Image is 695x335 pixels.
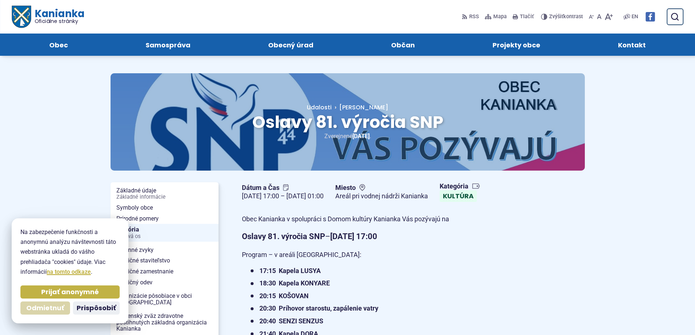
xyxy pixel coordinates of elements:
strong: 20:40 SENZI SENZUS [259,317,323,325]
span: Dátum a Čas [242,184,324,192]
img: Prejsť na domovskú stránku [12,6,31,28]
span: Miesto [335,184,428,192]
span: Prispôsobiť [77,304,116,312]
span: Kanianka [31,9,84,24]
span: [PERSON_NAME] [339,103,388,112]
a: Mapa [483,9,508,24]
span: Prírodné pomery [116,213,213,224]
span: Tradičné zamestnanie [116,266,213,277]
button: Nastaviť pôvodnú veľkosť písma [595,9,603,24]
span: Oslavy 81. výročia SNP [252,110,443,134]
a: Samospráva [114,34,222,56]
a: Obecný úrad [236,34,345,56]
span: kontrast [549,14,583,20]
span: Základné informácie [116,194,213,200]
button: Prijať anonymné [20,285,120,299]
a: Prírodné pomery [111,213,219,224]
a: na tomto odkaze [47,268,91,275]
span: Základné údaje [116,185,213,202]
span: Odmietnuť [26,304,64,312]
strong: 18:30 Kapela KONYARE [259,279,330,287]
span: Tradičný odev [116,277,213,288]
span: [DATE] [352,133,370,140]
button: Zväčšiť veľkosť písma [603,9,614,24]
figcaption: [DATE] 17:00 – [DATE] 01:00 [242,192,324,200]
a: [PERSON_NAME] [332,103,388,112]
a: Obec [18,34,99,56]
span: Tradičné staviteľstvo [116,255,213,266]
strong: Oslavy 81. výročia SNP [242,232,325,241]
p: Program – v areáli [GEOGRAPHIC_DATA]: [242,249,501,261]
button: Prispôsobiť [73,301,120,315]
p: Na zabezpečenie funkčnosti a anonymnú analýzu návštevnosti táto webstránka ukladá do vášho prehli... [20,227,120,277]
button: Zvýšiťkontrast [541,9,584,24]
span: Oficiálne stránky [34,19,84,24]
button: Zmenšiť veľkosť písma [587,9,595,24]
span: Kontakt [618,34,646,56]
a: Slovenský zväz zdravotne postihnutých základná organizácia Kanianka [111,311,219,334]
strong: 17:15 Kapela LUSYA [259,267,321,274]
a: Udalosti [307,103,332,112]
a: Rodinné zvyky [111,245,219,256]
a: Logo Kanianka, prejsť na domovskú stránku. [12,6,84,28]
img: Prejsť na Facebook stránku [645,12,655,22]
a: Projekty obce [461,34,572,56]
span: Rodinné zvyky [116,245,213,256]
p: Obec Kanianka v spolupráci s Domom kultúry Kanianka Vás pozývajú na [242,214,501,225]
a: Kultúra [440,190,477,202]
a: Organizácie pôsobiace v obci [GEOGRAPHIC_DATA] [111,291,219,308]
a: HistóriaČasová os [111,224,219,242]
span: Tlačiť [520,14,534,20]
a: Tradičné zamestnanie [111,266,219,277]
strong: [DATE] 17:00 [330,232,377,241]
span: Projekty obce [493,34,540,56]
a: Tradičné staviteľstvo [111,255,219,266]
span: Samospráva [146,34,190,56]
button: Tlačiť [511,9,535,24]
span: Zvýšiť [549,13,563,20]
span: Symboly obce [116,202,213,213]
span: Občan [391,34,415,56]
figcaption: Areál pri vodnej nádrži Kanianka [335,192,428,200]
span: RSS [469,12,479,21]
a: EN [630,12,640,21]
span: Obecný úrad [268,34,313,56]
p: Zverejnené . [134,131,561,141]
strong: 20:30 Príhovor starostu, zapálenie vatry [259,304,378,312]
span: História [116,224,213,242]
span: EN [632,12,638,21]
span: Organizácie pôsobiace v obci [GEOGRAPHIC_DATA] [116,291,213,308]
span: Časová os [116,234,213,239]
a: Základné údajeZákladné informácie [111,185,219,202]
span: Prijať anonymné [41,288,99,296]
p: – [242,230,501,243]
a: Občan [360,34,447,56]
strong: 20:15 KOŠOVAN [259,292,309,300]
a: Kontakt [587,34,677,56]
a: Tradičný odev [111,277,219,288]
span: Slovenský zväz zdravotne postihnutých základná organizácia Kanianka [116,311,213,334]
span: Obec [49,34,68,56]
span: Mapa [493,12,507,21]
span: Kategória [440,182,480,191]
a: RSS [462,9,480,24]
button: Odmietnuť [20,301,70,315]
a: Symboly obce [111,202,219,213]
